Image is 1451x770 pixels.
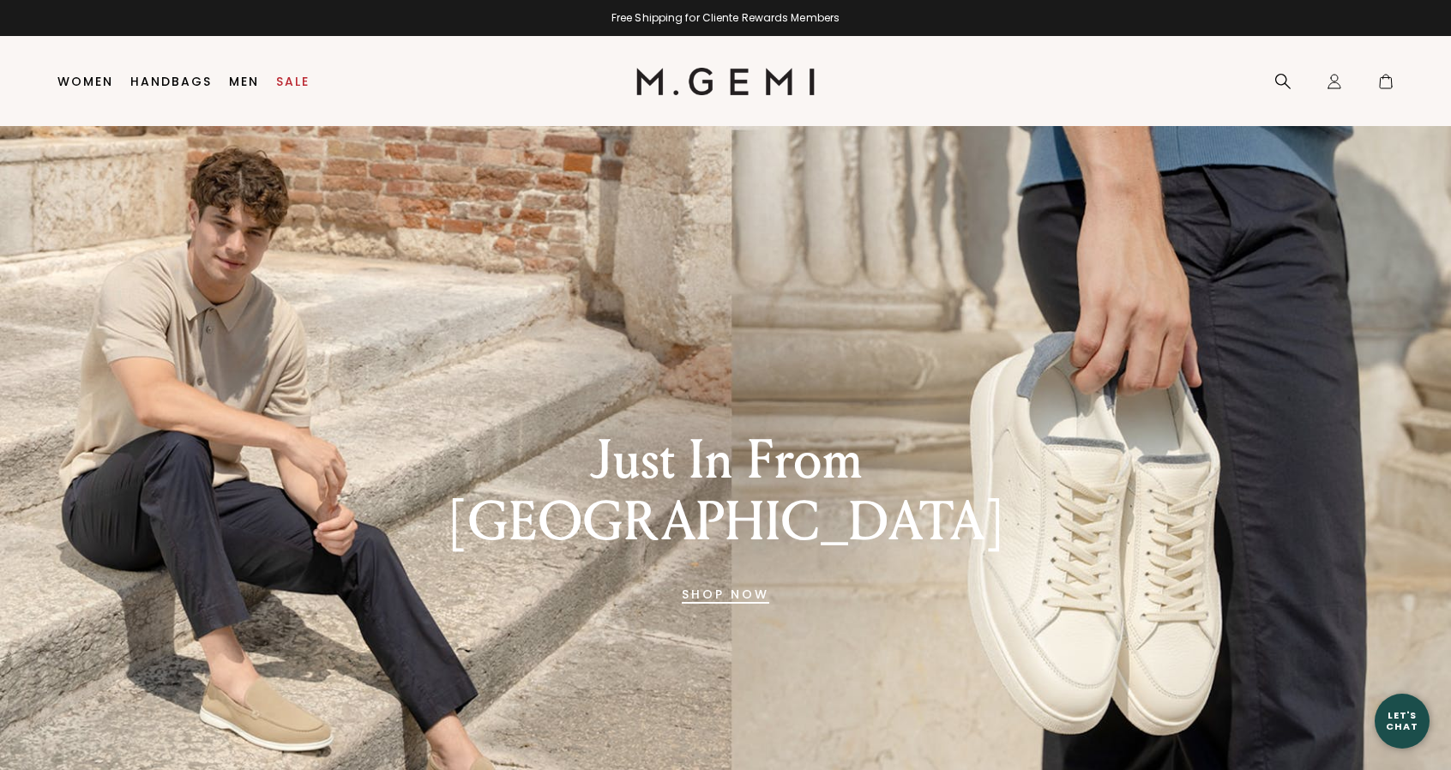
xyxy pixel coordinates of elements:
[276,75,310,88] a: Sale
[682,574,769,615] a: Banner primary button
[229,75,259,88] a: Men
[636,68,816,95] img: M.Gemi
[57,75,113,88] a: Women
[428,430,1023,553] div: Just In From [GEOGRAPHIC_DATA]
[130,75,212,88] a: Handbags
[1375,710,1430,731] div: Let's Chat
